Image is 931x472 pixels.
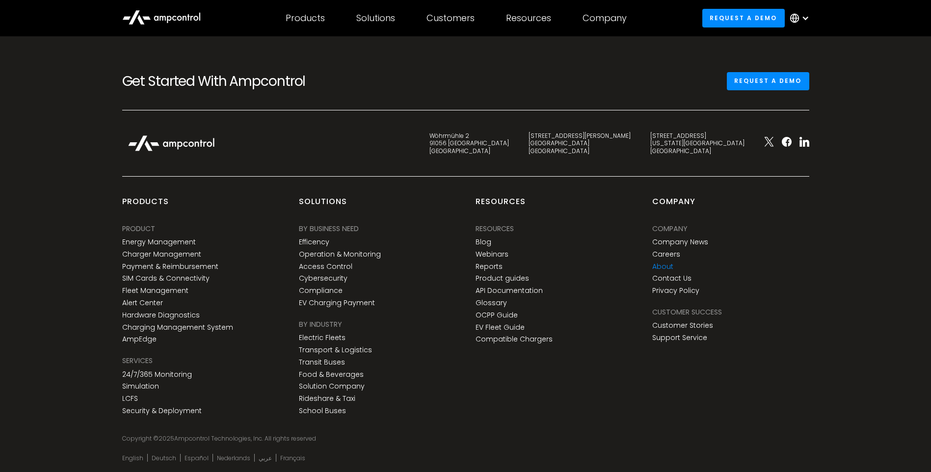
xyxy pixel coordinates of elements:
div: PRODUCT [122,223,155,234]
div: Copyright © Ampcontrol Technologies, Inc. All rights reserved [122,435,809,443]
div: Company [652,196,695,215]
a: Cybersecurity [299,274,347,283]
div: Company [583,13,627,24]
a: EV Fleet Guide [476,323,525,332]
div: BY BUSINESS NEED [299,223,359,234]
a: Support Service [652,334,707,342]
a: Access Control [299,262,352,271]
div: products [122,196,169,215]
div: [STREET_ADDRESS][PERSON_NAME] [GEOGRAPHIC_DATA] [GEOGRAPHIC_DATA] [529,132,631,155]
div: Products [286,13,325,24]
a: Contact Us [652,274,692,283]
a: Operation & Monitoring [299,250,381,259]
h2: Get Started With Ampcontrol [122,73,338,90]
a: Transit Buses [299,358,345,367]
div: Company [652,223,688,234]
span: 2025 [159,434,174,443]
a: EV Charging Payment [299,299,375,307]
a: Product guides [476,274,529,283]
a: عربي [259,454,272,462]
a: Solution Company [299,382,365,391]
a: Webinars [476,250,508,259]
div: Solutions [299,196,347,215]
a: Privacy Policy [652,287,699,295]
div: Resources [506,13,551,24]
a: Fleet Management [122,287,188,295]
a: Charging Management System [122,323,233,332]
a: API Documentation [476,287,543,295]
img: Ampcontrol Logo [122,130,220,157]
div: SERVICES [122,355,153,366]
a: Request a demo [702,9,785,27]
a: School Buses [299,407,346,415]
a: Blog [476,238,491,246]
a: Charger Management [122,250,201,259]
a: Hardware Diagnostics [122,311,200,319]
a: Security & Deployment [122,407,202,415]
a: Request a demo [727,72,809,90]
a: English [122,454,143,462]
a: OCPP Guide [476,311,518,319]
div: Resources [476,223,514,234]
a: Nederlands [217,454,250,462]
a: Glossary [476,299,507,307]
a: Alert Center [122,299,163,307]
div: Customers [426,13,475,24]
a: LCFS [122,394,138,403]
a: Deutsch [152,454,176,462]
a: SIM Cards & Connectivity [122,274,210,283]
div: Solutions [356,13,395,24]
a: AmpEdge [122,335,157,343]
a: Efficency [299,238,329,246]
a: Company News [652,238,708,246]
a: Español [185,454,209,462]
a: Electric Fleets [299,334,346,342]
a: Energy Management [122,238,196,246]
a: 24/7/365 Monitoring [122,370,192,379]
a: Customer Stories [652,321,713,330]
a: Reports [476,262,503,271]
a: Français [280,454,305,462]
a: About [652,262,673,271]
div: Wöhrmühle 2 91056 [GEOGRAPHIC_DATA] [GEOGRAPHIC_DATA] [429,132,509,155]
a: Food & Beverages [299,370,364,379]
a: Rideshare & Taxi [299,394,355,403]
a: Compliance [299,287,343,295]
a: Payment & Reimbursement [122,262,218,271]
div: BY INDUSTRY [299,319,342,330]
a: Transport & Logistics [299,346,372,354]
div: Customer success [652,307,722,317]
div: [STREET_ADDRESS] [US_STATE][GEOGRAPHIC_DATA] [GEOGRAPHIC_DATA] [650,132,745,155]
a: Careers [652,250,680,259]
div: Resources [476,196,526,215]
a: Simulation [122,382,159,391]
a: Compatible Chargers [476,335,553,343]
